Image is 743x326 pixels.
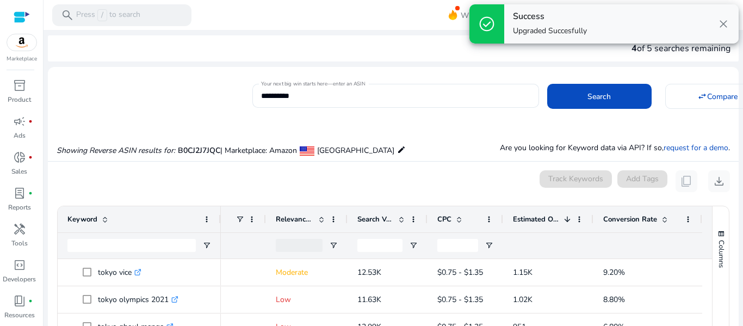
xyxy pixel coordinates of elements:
h4: Success [513,11,587,22]
p: Product [8,95,31,104]
p: Marketplace [7,55,37,63]
span: handyman [13,223,26,236]
p: Developers [3,274,36,284]
mat-icon: swap_horiz [697,91,707,101]
span: fiber_manual_record [28,155,33,159]
p: Ads [14,131,26,140]
span: download [713,175,726,188]
span: fiber_manual_record [28,191,33,195]
p: tokyo olympics 2021 [98,288,178,311]
span: check_circle [478,15,496,33]
span: campaign [13,115,26,128]
span: $0.75 - $1.35 [437,294,483,305]
span: book_4 [13,294,26,307]
span: Search [587,91,611,102]
input: Keyword Filter Input [67,239,196,252]
span: fiber_manual_record [28,299,33,303]
a: request for a demo [664,143,728,153]
span: search [61,9,74,22]
i: Showing Reverse ASIN results for: [57,145,175,156]
span: code_blocks [13,259,26,272]
span: donut_small [13,151,26,164]
p: Upgraded Succesfully [513,26,587,36]
span: Columns [716,240,726,268]
span: 9.20% [603,267,625,278]
span: inventory_2 [13,79,26,92]
p: Sales [11,167,27,176]
span: Compare [707,91,738,102]
img: amazon.svg [7,34,36,51]
span: / [97,9,107,21]
p: Are you looking for Keyword data via API? If so, . [500,142,730,153]
span: 8.80% [603,294,625,305]
p: tokyo vice [98,261,141,284]
span: What's New [461,6,503,25]
span: Keyword [67,214,97,224]
span: Conversion Rate [603,214,657,224]
span: 4 [631,42,637,54]
span: close [717,17,730,30]
span: 1.02K [513,294,533,305]
span: fiber_manual_record [28,119,33,124]
span: 11.63K [357,294,381,305]
p: Press to search [76,9,140,21]
p: Tools [11,238,28,248]
div: of 5 searches remaining [631,42,730,55]
span: lab_profile [13,187,26,200]
p: Reports [8,202,31,212]
p: Resources [4,310,35,320]
p: Low [276,288,338,311]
